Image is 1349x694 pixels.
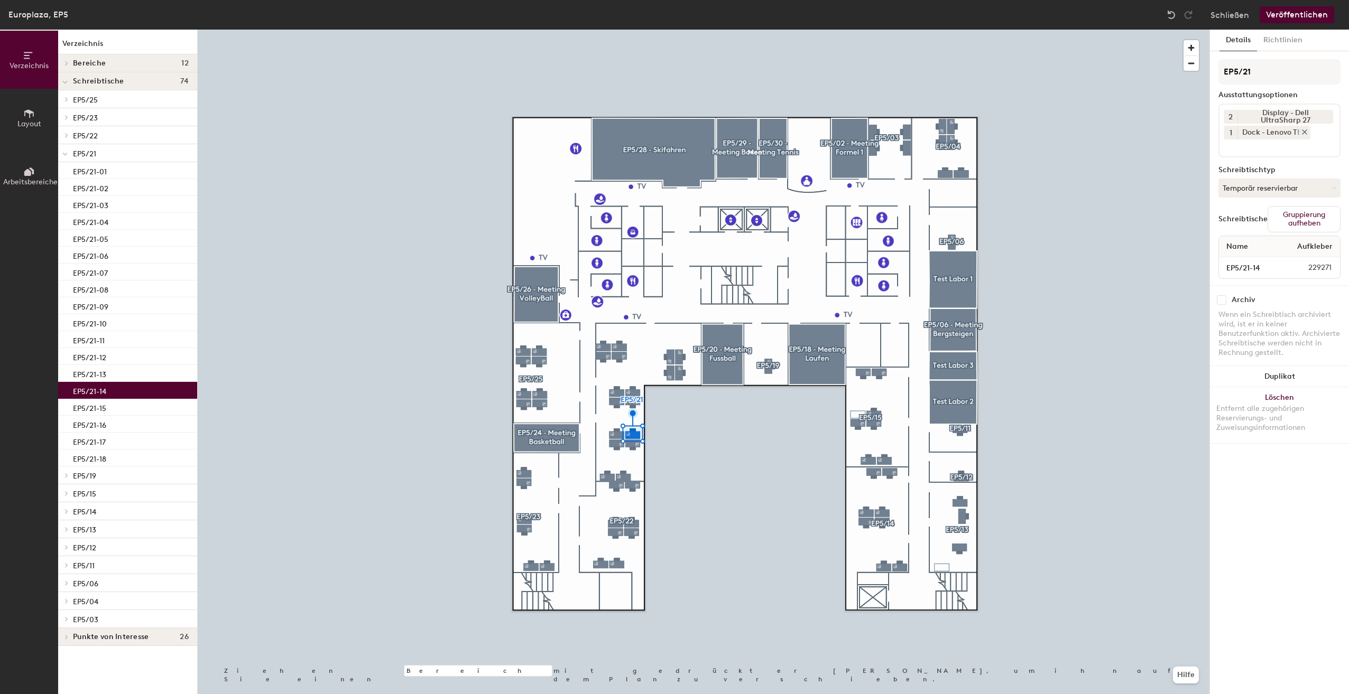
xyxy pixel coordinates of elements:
p: EP5/21-05 [73,232,108,244]
button: 2 [1224,110,1237,124]
span: Name [1221,237,1253,256]
p: EP5/21-04 [73,215,108,227]
span: 2 [1228,111,1233,123]
span: Arbeitsbereiche [3,177,58,186]
span: Aufkleber [1292,237,1338,256]
div: Dock - Lenovo TB3 [1237,126,1310,139]
span: EP5/22 [73,132,98,140]
span: EP5/04 [73,597,98,606]
span: 12 [181,59,189,68]
span: Punkte von Interesse [73,633,149,641]
p: EP5/21-09 [73,299,108,312]
span: EP5/19 [73,472,96,481]
span: EP5/14 [73,508,96,517]
button: Veröffentlichen [1260,6,1334,23]
span: 229271 [1283,262,1338,274]
button: Richtlinien [1257,30,1309,51]
p: EP5/21-03 [73,198,108,210]
button: Schließen [1211,6,1249,23]
div: Ausstattungsoptionen [1218,91,1341,99]
p: EP5/21-10 [73,316,107,329]
p: EP5/21-13 [73,367,106,379]
img: Redo [1183,10,1194,20]
span: EP5/25 [73,96,98,105]
input: Unbenannter Schreibtisch [1221,260,1283,275]
span: EP5/13 [73,526,96,534]
p: EP5/21-16 [73,418,106,430]
div: Entfernt alle zugehörigen Reservierungs- und Zuweisungsinformationen [1216,404,1343,433]
div: Display - Dell UltraSharp 27 [1237,110,1333,124]
p: EP5/21-02 [73,181,108,193]
button: Details [1219,30,1257,51]
p: EP5/21-14 [73,384,106,396]
span: 1 [1230,127,1232,138]
p: EP5/21-06 [73,249,108,261]
span: 26 [180,633,189,641]
div: Wenn ein Schreibtisch archiviert wird, ist er in keiner Benutzerfunktion aktiv. Archivierte Schre... [1218,310,1341,358]
button: 1 [1224,126,1237,139]
span: EP5/23 [73,114,98,123]
p: EP5/21-07 [73,266,108,278]
button: Temporär reservierbar [1218,179,1341,198]
p: EP5/21-11 [73,333,105,345]
p: EP5/21-18 [73,452,106,464]
div: Schreibtische [1218,215,1268,223]
p: EP5/21-01 [73,164,107,176]
p: EP5/21-08 [73,283,108,295]
span: EP5/06 [73,579,98,588]
p: EP5/21-15 [73,401,106,413]
img: Undo [1166,10,1177,20]
span: EP5/03 [73,615,98,624]
button: Gruppierung aufheben [1268,206,1341,232]
button: Duplikat [1210,366,1349,387]
span: Bereiche [73,59,106,68]
div: Europlaza, EP5 [8,8,68,21]
span: EP5/11 [73,561,95,570]
div: Archiv [1232,296,1255,304]
p: EP5/21-17 [73,435,106,447]
span: EP5/21 [73,149,96,158]
p: EP5/21-12 [73,350,106,362]
div: Schreibtischtyp [1218,166,1341,174]
button: Hilfe [1173,667,1199,683]
span: EP5/15 [73,490,96,499]
span: EP5/12 [73,543,96,552]
button: LöschenEntfernt alle zugehörigen Reservierungs- und Zuweisungsinformationen [1210,387,1349,443]
span: Schreibtische [73,77,124,86]
h1: Verzeichnis [58,38,197,54]
span: Layout [17,119,41,128]
span: Verzeichnis [10,61,49,70]
span: 74 [180,77,189,86]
